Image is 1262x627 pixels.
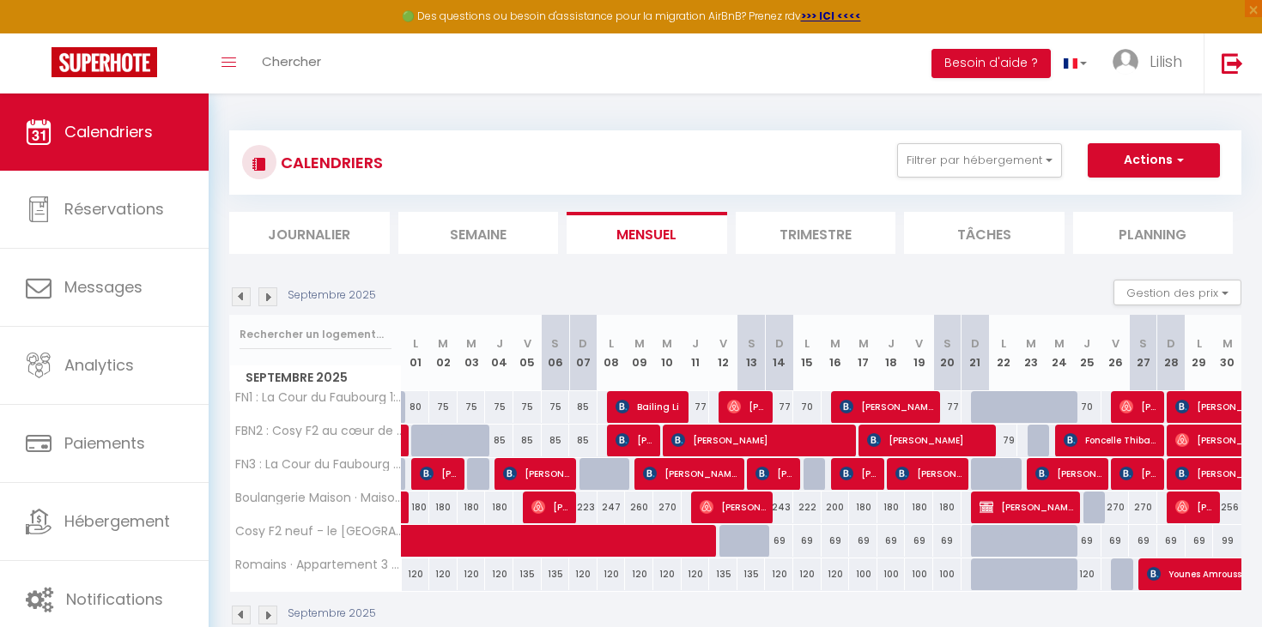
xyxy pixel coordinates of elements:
div: 75 [513,391,542,423]
th: 07 [569,315,598,391]
div: 69 [1101,525,1130,557]
span: Chercher [262,52,321,70]
div: 180 [458,491,486,523]
div: 69 [1186,525,1214,557]
span: [PERSON_NAME] [755,457,793,490]
img: logout [1222,52,1243,74]
abbr: J [692,335,699,352]
span: [PERSON_NAME] [1119,390,1157,423]
div: 120 [402,558,430,590]
div: 222 [793,491,822,523]
li: Mensuel [567,212,727,254]
th: 10 [653,315,682,391]
span: [PERSON_NAME] [1035,457,1101,490]
span: Paiements [64,432,145,454]
abbr: L [413,335,418,352]
abbr: M [859,335,869,352]
abbr: M [1026,335,1036,352]
abbr: V [915,335,923,352]
span: Hébergement [64,510,170,532]
div: 77 [765,391,793,423]
th: 13 [737,315,766,391]
div: 120 [765,558,793,590]
button: Besoin d'aide ? [931,49,1051,78]
div: 75 [485,391,513,423]
div: 247 [598,491,626,523]
abbr: D [775,335,784,352]
div: 270 [1101,491,1130,523]
span: [PERSON_NAME] [840,390,934,423]
span: FBN2 : Cosy F2 au cœur de la ville [233,425,404,437]
div: 69 [1073,525,1101,557]
abbr: M [1054,335,1065,352]
div: 223 [569,491,598,523]
abbr: M [466,335,476,352]
abbr: M [1223,335,1233,352]
th: 04 [485,315,513,391]
button: Gestion des prix [1113,280,1241,305]
div: 120 [1073,558,1101,590]
div: 260 [625,491,653,523]
th: 16 [822,315,850,391]
abbr: L [1001,335,1006,352]
th: 26 [1101,315,1130,391]
li: Journalier [229,212,390,254]
span: [PERSON_NAME] [671,424,851,456]
div: 75 [429,391,458,423]
span: [PERSON_NAME] [980,491,1074,523]
div: 75 [542,391,570,423]
div: 120 [653,558,682,590]
div: 135 [542,558,570,590]
th: 25 [1073,315,1101,391]
a: >>> ICI <<<< [801,9,861,23]
div: 75 [458,391,486,423]
th: 08 [598,315,626,391]
span: [PERSON_NAME] [503,457,569,490]
th: 24 [1046,315,1074,391]
abbr: V [524,335,531,352]
div: 85 [569,391,598,423]
div: 77 [933,391,962,423]
abbr: S [943,335,951,352]
div: 100 [933,558,962,590]
span: FN3 : La Cour du Faubourg 3: F2 Rénové ❣️ sur cour [233,458,404,471]
th: 17 [849,315,877,391]
th: 01 [402,315,430,391]
div: 80 [402,391,430,423]
div: 120 [682,558,710,590]
abbr: D [971,335,980,352]
th: 02 [429,315,458,391]
div: 180 [485,491,513,523]
div: 70 [1073,391,1101,423]
th: 30 [1213,315,1241,391]
abbr: V [719,335,727,352]
div: 85 [485,425,513,456]
div: 180 [933,491,962,523]
div: 120 [569,558,598,590]
h3: CALENDRIERS [276,143,383,182]
th: 06 [542,315,570,391]
th: 03 [458,315,486,391]
p: Septembre 2025 [288,606,376,622]
div: 180 [877,491,906,523]
th: 05 [513,315,542,391]
li: Tâches [904,212,1065,254]
div: 270 [653,491,682,523]
div: 69 [877,525,906,557]
span: Messages [64,276,143,298]
span: Notifications [66,588,163,610]
span: [PERSON_NAME] [643,457,737,490]
span: Foncelle Thibault [1064,424,1158,456]
th: 29 [1186,315,1214,391]
abbr: S [551,335,559,352]
div: 120 [458,558,486,590]
span: [PERSON_NAME] [840,457,877,490]
div: 69 [933,525,962,557]
img: Super Booking [52,47,157,77]
th: 11 [682,315,710,391]
div: 135 [737,558,766,590]
abbr: L [804,335,810,352]
a: Chercher [249,33,334,93]
abbr: M [438,335,448,352]
abbr: L [609,335,614,352]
